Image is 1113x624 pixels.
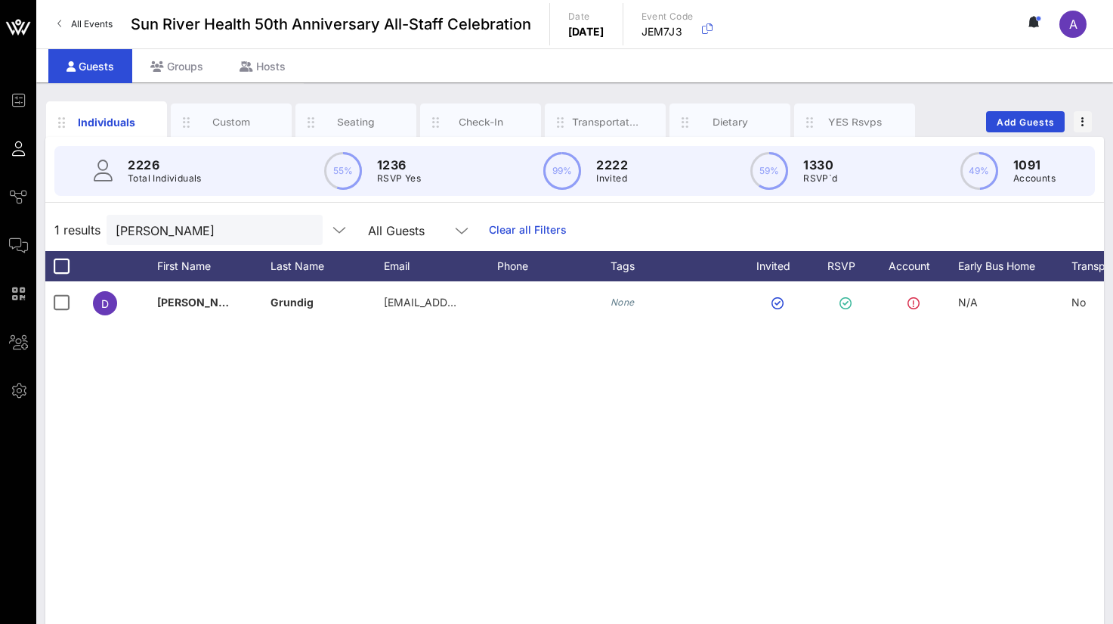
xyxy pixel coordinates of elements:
div: Phone [497,251,611,281]
span: Sun River Health 50th Anniversary All-Staff Celebration [131,13,531,36]
p: Accounts [1013,171,1056,186]
i: None [611,296,635,308]
p: RSVP`d [803,171,837,186]
div: Seating [323,115,390,129]
span: All Events [71,18,113,29]
span: 1 results [54,221,100,239]
div: A [1059,11,1087,38]
span: Grundig [271,296,314,309]
a: Clear all Filters [489,222,567,238]
div: Transportation [572,115,639,129]
div: Groups [132,49,221,83]
div: All Guests [359,215,480,245]
div: Email [384,251,497,281]
div: RSVP [822,251,875,281]
div: Custom [198,115,265,129]
p: Total Individuals [128,171,202,186]
p: 1091 [1013,156,1056,174]
p: 2226 [128,156,202,174]
span: Add Guests [996,116,1056,128]
p: 1330 [803,156,837,174]
span: N/A [958,296,978,309]
a: All Events [48,12,122,36]
span: D [101,297,109,310]
span: [EMAIL_ADDRESS][DOMAIN_NAME] [384,296,566,309]
p: JEM7J3 [642,24,694,39]
div: Tags [611,251,739,281]
div: Last Name [271,251,384,281]
p: [DATE] [568,24,604,39]
div: All Guests [368,224,425,237]
div: Individuals [73,114,141,130]
p: Date [568,9,604,24]
p: 2222 [596,156,628,174]
div: YES Rsvps [821,115,889,129]
div: Account [875,251,958,281]
div: Invited [739,251,822,281]
span: A [1069,17,1077,32]
p: Event Code [642,9,694,24]
div: Guests [48,49,132,83]
div: Check-In [447,115,515,129]
div: Dietary [697,115,764,129]
p: RSVP Yes [377,171,421,186]
button: Add Guests [986,111,1065,132]
span: [PERSON_NAME] [157,296,246,309]
span: No [1071,296,1086,309]
p: Invited [596,171,628,186]
div: First Name [157,251,271,281]
p: 1236 [377,156,421,174]
div: Hosts [221,49,304,83]
div: Early Bus Home [958,251,1071,281]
